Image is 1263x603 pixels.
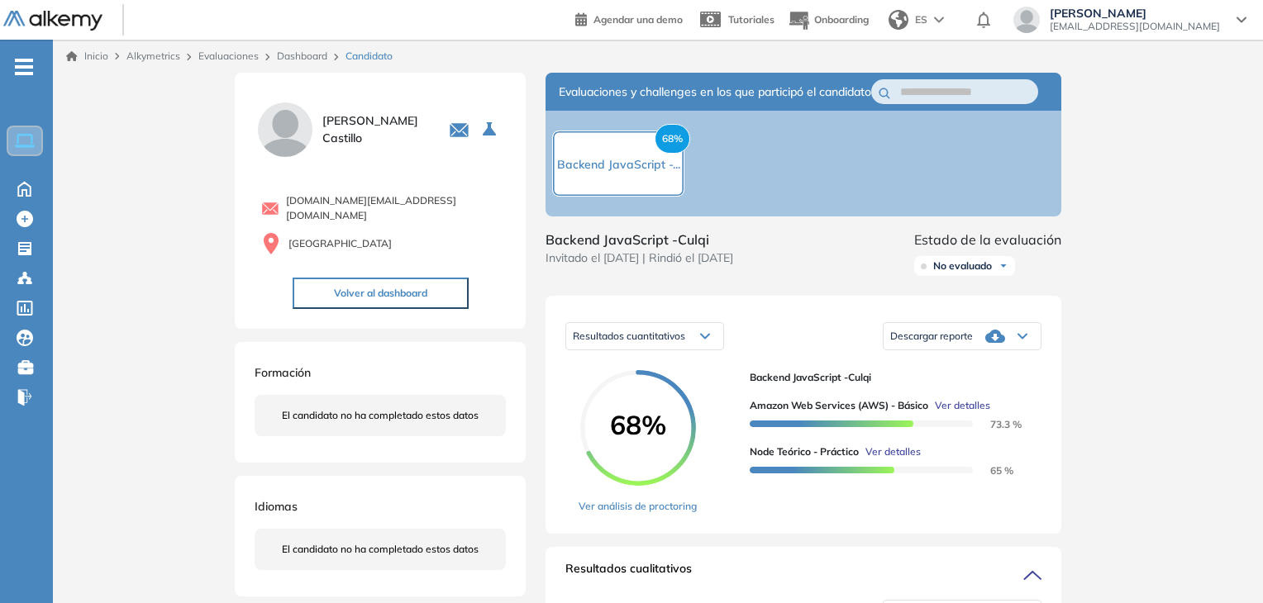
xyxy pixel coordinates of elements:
img: Logo [3,11,102,31]
span: Formación [255,365,311,380]
a: Inicio [66,49,108,64]
span: Idiomas [255,499,298,514]
span: Amazon Web Services (AWS) - Básico [750,398,928,413]
span: El candidato no ha completado estos datos [282,408,479,423]
button: Ver detalles [928,398,990,413]
span: [DOMAIN_NAME][EMAIL_ADDRESS][DOMAIN_NAME] [286,193,506,223]
img: world [889,10,908,30]
span: [PERSON_NAME] Castillo [322,112,429,147]
span: Ver detalles [935,398,990,413]
span: [PERSON_NAME] [1050,7,1220,20]
a: Evaluaciones [198,50,259,62]
i: - [15,65,33,69]
span: Agendar una demo [593,13,683,26]
span: Resultados cualitativos [565,560,692,586]
span: Tutoriales [728,13,774,26]
span: Backend JavaScript -Culqi [750,370,1028,385]
a: Agendar una demo [575,8,683,28]
button: Seleccione la evaluación activa [476,115,506,145]
button: Volver al dashboard [293,278,469,309]
span: Backend JavaScript -Culqi [546,230,733,249]
a: Ver análisis de proctoring [579,499,697,514]
span: Ver detalles [865,444,921,459]
span: Estado de la evaluación [914,230,1061,249]
span: 68% [580,411,696,438]
span: 73.3 % [970,418,1022,430]
span: Descargar reporte [890,330,973,343]
img: PROFILE_MENU_LOGO_USER [255,99,316,160]
span: Alkymetrics [126,50,180,62]
span: No evaluado [933,259,992,273]
span: Node Teórico - Práctico [750,444,859,459]
span: Onboarding [814,13,869,26]
span: 65 % [970,464,1013,477]
button: Ver detalles [859,444,921,459]
button: Onboarding [788,2,869,38]
span: ES [915,12,927,27]
span: Backend JavaScript -... [557,157,680,172]
span: El candidato no ha completado estos datos [282,542,479,557]
span: [EMAIL_ADDRESS][DOMAIN_NAME] [1050,20,1220,33]
span: Candidato [346,49,393,64]
span: Evaluaciones y challenges en los que participó el candidato [559,83,871,101]
a: Dashboard [277,50,327,62]
span: Invitado el [DATE] | Rindió el [DATE] [546,249,733,267]
span: [GEOGRAPHIC_DATA] [288,236,392,251]
img: arrow [934,17,944,23]
span: 68% [655,124,690,154]
span: Resultados cuantitativos [573,330,685,342]
img: Ícono de flecha [998,261,1008,271]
